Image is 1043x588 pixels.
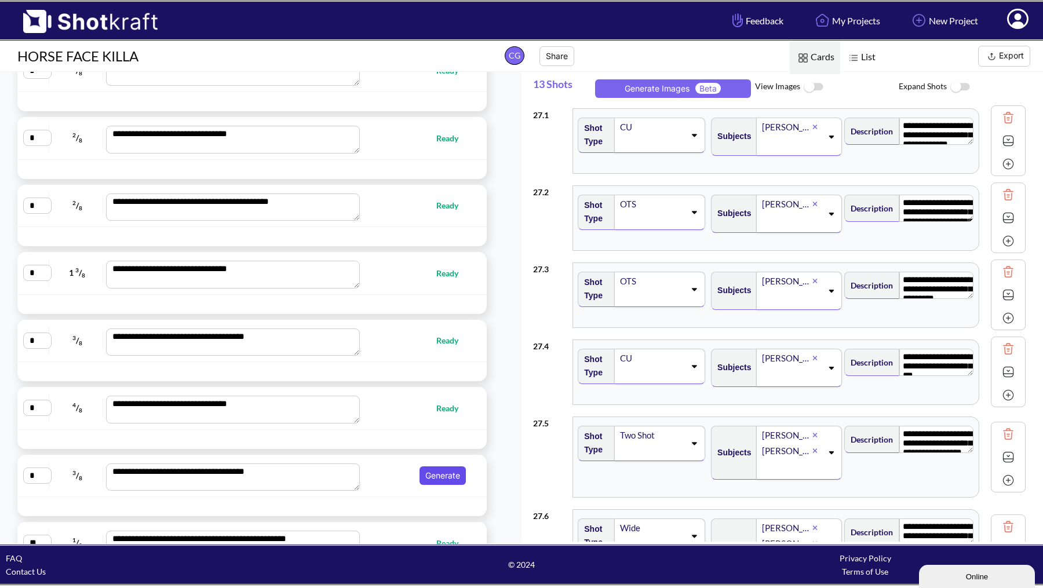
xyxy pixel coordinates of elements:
[578,119,608,151] span: Shot Type
[578,273,608,305] span: Shot Type
[761,273,812,289] div: [PERSON_NAME]
[533,103,567,122] div: 27 . 1
[79,542,82,549] span: 8
[845,353,893,372] span: Description
[845,523,893,542] span: Description
[72,401,76,408] span: 4
[1000,541,1017,558] img: Expand Icon
[578,350,608,382] span: Shot Type
[1000,263,1017,280] img: Trash Icon
[712,358,751,377] span: Subjects
[578,520,608,552] span: Shot Type
[539,46,574,66] button: Share
[694,552,1037,565] div: Privacy Policy
[730,14,783,27] span: Feedback
[845,276,893,295] span: Description
[984,49,999,64] img: Export Icon
[712,204,751,223] span: Subjects
[505,46,524,65] span: CG
[578,427,608,459] span: Shot Type
[79,204,82,211] span: 8
[533,180,567,199] div: 27 . 2
[761,520,812,536] div: [PERSON_NAME]
[812,10,832,30] img: Home Icon
[899,75,1043,100] span: Expand Shots
[800,75,826,100] img: ToggleOff Icon
[619,428,685,443] div: Two Shot
[845,122,893,141] span: Description
[761,443,812,459] div: [PERSON_NAME]
[695,83,721,94] span: Beta
[75,266,79,273] span: 3
[1000,425,1017,443] img: Trash Icon
[1000,309,1017,327] img: Add Icon
[72,334,76,341] span: 3
[52,466,103,485] span: /
[1000,232,1017,250] img: Add Icon
[619,273,685,289] div: OTS
[1000,518,1017,535] img: Trash Icon
[619,119,685,135] div: CU
[1000,363,1017,381] img: Expand Icon
[533,334,567,353] div: 27 . 4
[72,469,76,476] span: 3
[730,10,746,30] img: Hand Icon
[436,199,470,212] span: Ready
[79,407,82,414] span: 8
[79,474,82,481] span: 8
[846,50,861,65] img: List Icon
[52,534,103,552] span: /
[72,132,76,138] span: 2
[595,79,751,98] button: Generate ImagesBeta
[533,72,591,103] span: 13 Shots
[533,503,567,523] div: 27 . 6
[619,350,685,366] div: CU
[755,75,899,100] span: View Images
[72,536,76,543] span: 1
[761,196,812,212] div: [PERSON_NAME]
[761,536,812,552] div: [PERSON_NAME]
[436,334,470,347] span: Ready
[1000,448,1017,466] img: Expand Icon
[919,563,1037,588] iframe: chat widget
[1000,186,1017,203] img: Trash Icon
[79,137,82,144] span: 8
[796,50,811,65] img: Card Icon
[845,430,893,449] span: Description
[349,558,693,571] span: © 2024
[1000,286,1017,304] img: Expand Icon
[52,129,103,147] span: /
[436,266,470,280] span: Ready
[52,331,103,350] span: /
[79,70,82,76] span: 8
[72,199,76,206] span: 2
[978,46,1030,67] button: Export
[420,466,466,485] button: Generate
[52,399,103,417] span: /
[578,196,608,228] span: Shot Type
[436,536,470,550] span: Ready
[804,5,889,36] a: My Projects
[436,401,470,415] span: Ready
[840,41,881,74] span: List
[619,196,685,212] div: OTS
[52,264,103,282] span: 1 /
[712,536,751,555] span: Subjects
[1000,132,1017,149] img: Expand Icon
[761,119,812,135] div: [PERSON_NAME]
[761,350,812,366] div: [PERSON_NAME]
[619,520,685,536] div: Wide
[82,272,85,279] span: 8
[790,41,840,74] span: Cards
[947,75,973,100] img: ToggleOff Icon
[436,132,470,145] span: Ready
[761,428,812,443] div: [PERSON_NAME]
[845,199,893,218] span: Description
[909,10,929,30] img: Add Icon
[1000,209,1017,227] img: Expand Icon
[1000,109,1017,126] img: Trash Icon
[712,127,751,146] span: Subjects
[712,281,751,300] span: Subjects
[1000,386,1017,404] img: Add Icon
